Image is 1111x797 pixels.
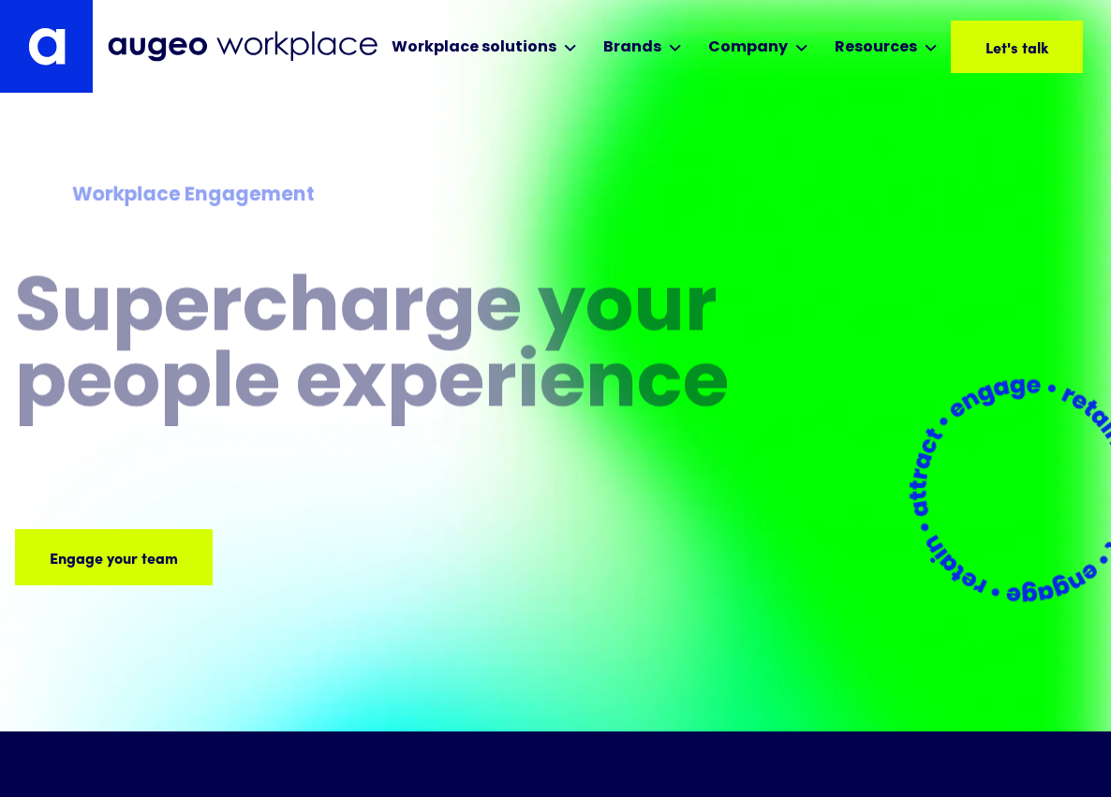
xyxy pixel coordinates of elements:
[15,273,824,425] h1: Supercharge your people experience
[28,27,66,66] img: Augeo's "a" monogram decorative logo in white.
[603,37,661,59] div: Brands
[708,37,788,59] div: Company
[951,21,1083,73] a: Let's talk
[392,37,556,59] div: Workplace solutions
[835,37,917,59] div: Resources
[15,529,213,585] a: Engage your team
[72,182,767,211] div: Workplace Engagement
[108,31,378,63] img: Augeo Workplace business unit full logo in mignight blue.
